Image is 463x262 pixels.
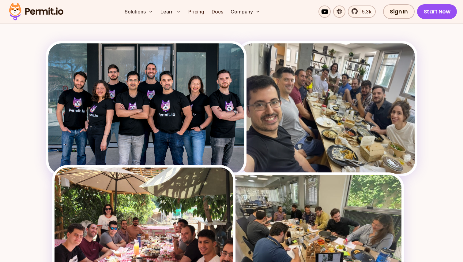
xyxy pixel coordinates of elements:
a: 5.3k [348,6,376,18]
button: Learn [158,6,183,18]
a: Pricing [186,6,207,18]
img: Permit logo [6,1,66,22]
a: Sign In [383,4,415,19]
a: Docs [209,6,226,18]
button: Company [228,6,263,18]
span: 5.3k [358,8,371,15]
button: Solutions [122,6,156,18]
a: Start Now [417,4,457,19]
